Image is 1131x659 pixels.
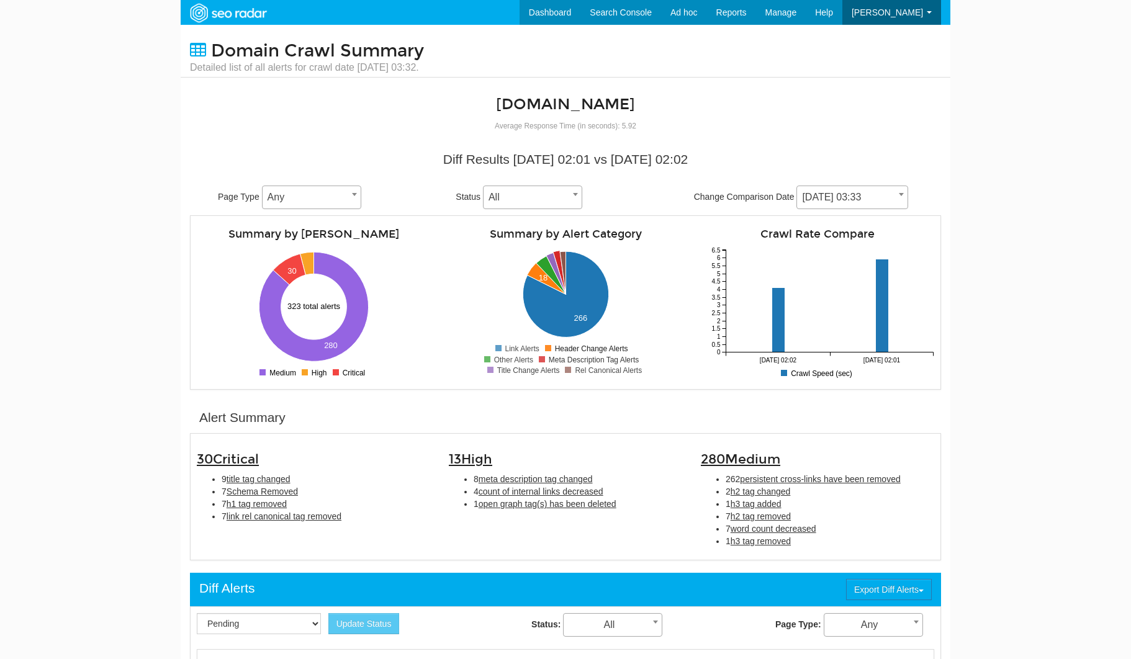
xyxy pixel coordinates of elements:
span: Domain Crawl Summary [211,40,424,61]
span: h3 tag added [731,499,782,509]
span: title tag changed [227,474,291,484]
tspan: [DATE] 02:02 [760,357,797,364]
span: All [563,613,662,637]
button: Export Diff Alerts [846,579,932,600]
span: Critical [213,451,259,467]
li: 8 [474,473,682,485]
span: All [564,616,662,634]
span: Search Console [590,7,652,17]
h4: Summary by [PERSON_NAME] [197,228,430,240]
span: 09/15/2025 03:33 [796,186,908,209]
li: 1 [726,498,934,510]
button: Update Status [328,613,400,634]
span: Change Comparison Date [694,192,795,202]
span: h1 tag removed [227,499,287,509]
tspan: 5.5 [712,262,721,269]
span: meta description tag changed [479,474,593,484]
tspan: 0 [717,349,721,356]
tspan: 1 [717,333,721,340]
strong: Status: [531,619,561,629]
small: Detailed list of all alerts for crawl date [DATE] 03:32. [190,61,424,74]
li: 9 [222,473,430,485]
span: Any [824,613,923,637]
span: Any [263,189,361,206]
li: 1 [474,498,682,510]
li: 7 [726,510,934,522]
a: [DOMAIN_NAME] [496,95,635,114]
li: 4 [474,485,682,498]
span: Reports [716,7,747,17]
div: Diff Alerts [199,579,255,598]
span: Any [262,186,361,209]
span: h2 tag changed [731,486,791,496]
li: 7 [222,510,430,522]
tspan: 3.5 [712,294,721,301]
tspan: 0.5 [712,341,721,348]
span: All [484,189,582,206]
span: Medium [725,451,780,467]
tspan: 6.5 [712,247,721,254]
h4: Crawl Rate Compare [701,228,934,240]
li: 1 [726,535,934,547]
span: All [483,186,582,209]
strong: Page Type: [775,619,821,629]
span: High [461,451,492,467]
tspan: 3 [717,302,721,308]
h4: Summary by Alert Category [449,228,682,240]
span: link rel canonical tag removed [227,511,341,521]
span: Status [456,192,480,202]
span: 280 [701,451,780,467]
span: Schema Removed [227,486,298,496]
span: Manage [765,7,797,17]
tspan: 5 [717,271,721,277]
tspan: 6 [717,254,721,261]
span: 13 [449,451,492,467]
tspan: 2.5 [712,310,721,316]
img: SEORadar [185,2,271,24]
span: Page Type [218,192,259,202]
tspan: [DATE] 02:01 [863,357,901,364]
div: Diff Results [DATE] 02:01 vs [DATE] 02:02 [199,150,932,169]
div: Alert Summary [199,408,286,427]
tspan: 4 [717,286,721,293]
text: 323 total alerts [287,302,341,311]
li: 7 [726,522,934,535]
small: Average Response Time (in seconds): 5.92 [495,122,636,130]
li: 2 [726,485,934,498]
span: h3 tag removed [731,536,791,546]
li: 262 [726,473,934,485]
span: h2 tag removed [731,511,791,521]
span: Ad hoc [670,7,698,17]
span: 30 [197,451,259,467]
span: count of internal links decreased [479,486,603,496]
span: Help [815,7,833,17]
tspan: 1.5 [712,325,721,332]
tspan: 4.5 [712,278,721,285]
span: word count decreased [731,524,816,534]
li: 7 [222,485,430,498]
span: open graph tag(s) has been deleted [479,499,616,509]
span: 09/15/2025 03:33 [797,189,908,206]
li: 7 [222,498,430,510]
span: Any [824,616,922,634]
span: persistent cross-links have been removed [740,474,900,484]
span: [PERSON_NAME] [852,7,923,17]
tspan: 2 [717,318,721,325]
